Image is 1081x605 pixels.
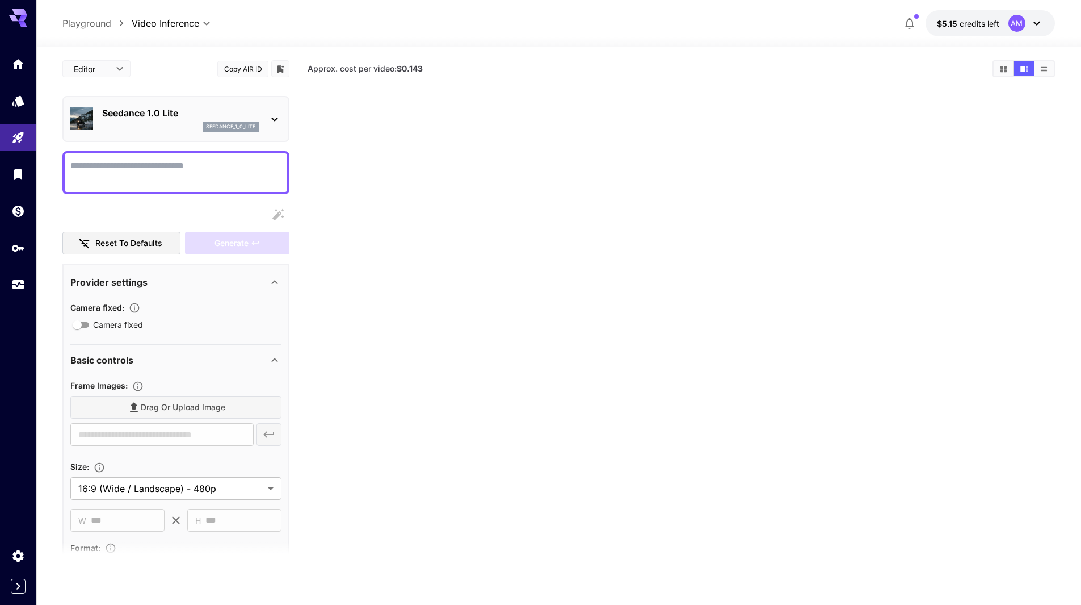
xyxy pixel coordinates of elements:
[11,579,26,594] button: Expand sidebar
[937,19,960,28] span: $5.15
[62,16,111,30] a: Playground
[70,462,89,472] span: Size :
[11,94,25,108] div: Models
[1034,61,1054,76] button: Show videos in list view
[397,64,423,73] b: $0.143
[206,123,255,131] p: seedance_1_0_lite
[128,381,148,392] button: Upload frame images.
[195,514,201,527] span: H
[70,303,124,312] span: Camera fixed :
[11,131,25,145] div: Playground
[11,278,25,292] div: Usage
[89,462,110,473] button: Adjust the dimensions of the generated image by specifying its width and height in pixels, or sel...
[70,269,281,296] div: Provider settings
[78,482,263,495] span: 16:9 (Wide / Landscape) - 480p
[70,276,148,289] p: Provider settings
[926,10,1055,36] button: $5.14686AM
[1008,15,1025,32] div: AM
[11,549,25,563] div: Settings
[62,232,180,255] button: Reset to defaults
[275,62,285,76] button: Add to library
[308,64,423,73] span: Approx. cost per video:
[70,353,133,367] p: Basic controls
[102,106,259,120] p: Seedance 1.0 Lite
[937,18,999,30] div: $5.14686
[93,319,143,331] span: Camera fixed
[994,61,1013,76] button: Show videos in grid view
[217,61,268,77] button: Copy AIR ID
[70,102,281,136] div: Seedance 1.0 Liteseedance_1_0_lite
[74,63,109,75] span: Editor
[1014,61,1034,76] button: Show videos in video view
[992,60,1055,77] div: Show videos in grid viewShow videos in video viewShow videos in list view
[132,16,199,30] span: Video Inference
[78,514,86,527] span: W
[11,241,25,255] div: API Keys
[960,19,999,28] span: credits left
[11,57,25,71] div: Home
[11,167,25,181] div: Library
[70,381,128,390] span: Frame Images :
[11,204,25,218] div: Wallet
[62,16,132,30] nav: breadcrumb
[70,347,281,374] div: Basic controls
